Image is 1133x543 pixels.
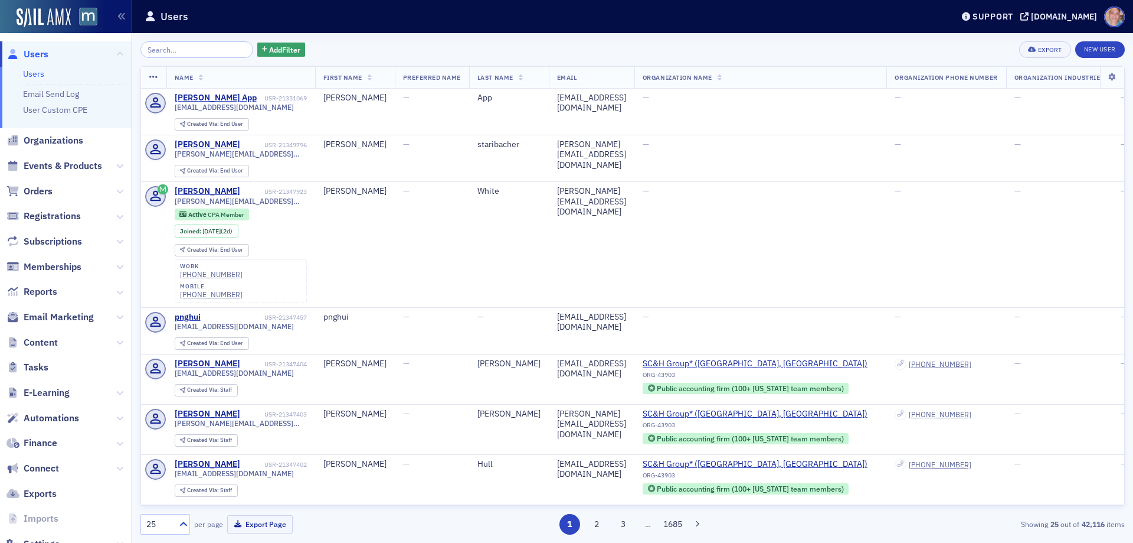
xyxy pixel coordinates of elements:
span: — [643,139,649,149]
span: Finance [24,437,57,450]
span: [EMAIL_ADDRESS][DOMAIN_NAME] [175,322,294,331]
a: [PHONE_NUMBER] [909,360,971,369]
span: Created Via : [187,436,220,444]
span: Created Via : [187,246,220,253]
div: [DOMAIN_NAME] [1031,11,1097,22]
span: Registrations [24,210,81,223]
a: [PERSON_NAME] [175,359,240,369]
div: End User [187,340,243,347]
span: — [403,459,410,469]
a: [PERSON_NAME] [175,186,240,197]
a: SailAMX [17,8,71,27]
div: [PERSON_NAME] [323,459,387,470]
div: [PERSON_NAME] [175,139,240,150]
strong: 42,116 [1079,519,1106,529]
button: Export Page [227,515,293,534]
div: [PERSON_NAME][EMAIL_ADDRESS][DOMAIN_NAME] [557,186,626,217]
span: SC&H Group* (Sparks Glencoe, MD) [643,459,867,470]
div: Showing out of items [805,519,1125,529]
div: 25 [146,518,172,531]
a: [PHONE_NUMBER] [180,270,243,279]
span: — [1014,459,1021,469]
span: Email [557,73,577,82]
a: Tasks [6,361,48,374]
div: White [477,186,541,197]
span: [EMAIL_ADDRESS][DOMAIN_NAME] [175,469,294,478]
span: — [477,311,484,322]
button: [DOMAIN_NAME] [1020,12,1101,21]
div: [EMAIL_ADDRESS][DOMAIN_NAME] [557,312,626,333]
a: SC&H Group* ([GEOGRAPHIC_DATA], [GEOGRAPHIC_DATA]) [643,459,867,470]
a: [PHONE_NUMBER] [909,410,971,419]
span: Email Marketing [24,311,94,324]
a: Email Send Log [23,89,79,99]
div: [PERSON_NAME] [323,409,387,420]
h1: Users [161,9,188,24]
div: [PERSON_NAME] [175,409,240,420]
div: USR-21349796 [242,141,307,149]
a: E-Learning [6,386,70,399]
span: [PERSON_NAME][EMAIL_ADDRESS][DOMAIN_NAME] [175,197,307,206]
div: Staff [187,387,232,394]
span: Organizations [24,134,83,147]
a: Users [6,48,48,61]
span: — [1121,459,1127,469]
div: Created Via: Staff [175,485,238,497]
a: Automations [6,412,79,425]
div: [PERSON_NAME] [477,409,541,420]
span: [DATE] [202,227,221,235]
div: [PERSON_NAME] [323,139,387,150]
div: USR-21347402 [242,461,307,469]
a: [PERSON_NAME] App [175,93,257,103]
div: Hull [477,459,541,470]
div: [PERSON_NAME] [323,359,387,369]
div: [PERSON_NAME] [175,459,240,470]
a: [PHONE_NUMBER] [180,290,243,299]
span: — [1014,358,1021,369]
span: CPA Member [208,210,244,219]
div: USR-21347404 [242,360,307,368]
div: [EMAIL_ADDRESS][DOMAIN_NAME] [557,459,626,480]
div: ORG-43903 [643,371,867,383]
a: Organizations [6,134,83,147]
div: USR-21351069 [258,95,307,102]
div: [PHONE_NUMBER] [909,460,971,469]
div: [PERSON_NAME] [323,93,387,103]
div: USR-21347403 [242,411,307,418]
div: staribacher [477,139,541,150]
span: First Name [323,73,362,82]
span: Created Via : [187,167,220,174]
span: Created Via : [187,486,220,494]
a: pnghui [175,312,201,323]
span: — [403,311,410,322]
a: Active CPA Member [179,211,244,219]
span: Imports [24,512,58,525]
span: — [895,92,901,103]
strong: 25 [1048,519,1060,529]
div: [EMAIL_ADDRESS][DOMAIN_NAME] [557,359,626,379]
span: — [1121,92,1127,103]
span: Organization Phone Number [895,73,997,82]
a: Finance [6,437,57,450]
span: SC&H Group* (Sparks Glencoe, MD) [643,359,867,369]
span: — [1014,139,1021,149]
span: — [895,139,901,149]
span: Memberships [24,261,81,274]
span: Profile [1104,6,1125,27]
span: E-Learning [24,386,70,399]
span: Created Via : [187,120,220,128]
div: Public accounting firm (100+ [US_STATE] team members) [657,385,844,392]
a: Connect [6,462,59,475]
span: — [1121,358,1127,369]
div: Created Via: End User [175,118,249,131]
span: Created Via : [187,339,220,347]
img: SailAMX [79,8,97,26]
div: Created Via: Staff [175,434,238,447]
div: Created Via: Staff [175,384,238,396]
div: Created Via: End User [175,337,249,350]
div: Public accounting firm (100+ [US_STATE] team members) [657,435,844,442]
span: — [1121,186,1127,196]
a: Email Marketing [6,311,94,324]
span: Created Via : [187,386,220,394]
